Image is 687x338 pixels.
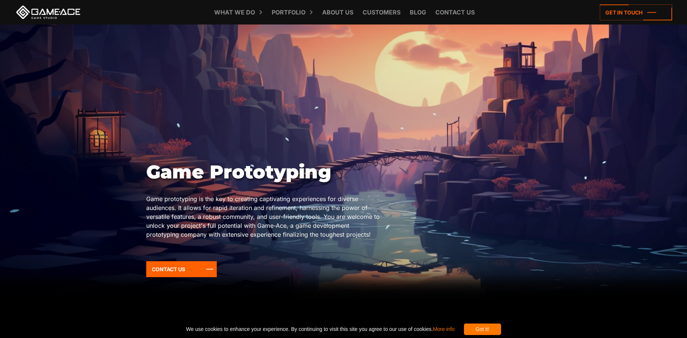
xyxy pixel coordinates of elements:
[146,161,383,183] h1: Game Prototyping
[433,326,454,332] a: More info
[146,194,383,239] p: Game prototyping is the key to creating captivating experiences for diverse audiences. It allows ...
[146,261,217,277] a: Contact Us
[464,324,501,335] div: Got it!
[600,4,672,20] a: Get in touch
[186,324,454,335] span: We use cookies to enhance your experience. By continuing to visit this site you agree to our use ...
